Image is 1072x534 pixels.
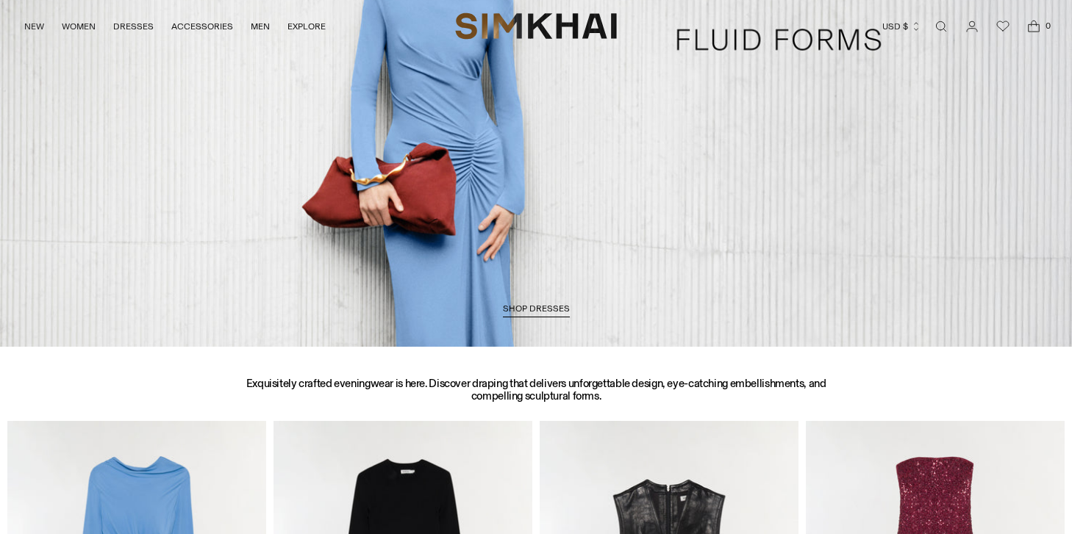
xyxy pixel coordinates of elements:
[1041,19,1054,32] span: 0
[503,303,570,318] a: SHOP DRESSES
[113,10,154,43] a: DRESSES
[926,12,956,41] a: Open search modal
[988,12,1018,41] a: Wishlist
[224,378,848,402] h3: Exquisitely crafted eveningwear is here. Discover draping that delivers unforgettable design, eye...
[251,10,270,43] a: MEN
[171,10,233,43] a: ACCESSORIES
[24,10,44,43] a: NEW
[1019,12,1048,41] a: Open cart modal
[287,10,326,43] a: EXPLORE
[503,303,570,314] span: SHOP DRESSES
[882,10,921,43] button: USD $
[957,12,987,41] a: Go to the account page
[62,10,96,43] a: WOMEN
[455,12,617,40] a: SIMKHAI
